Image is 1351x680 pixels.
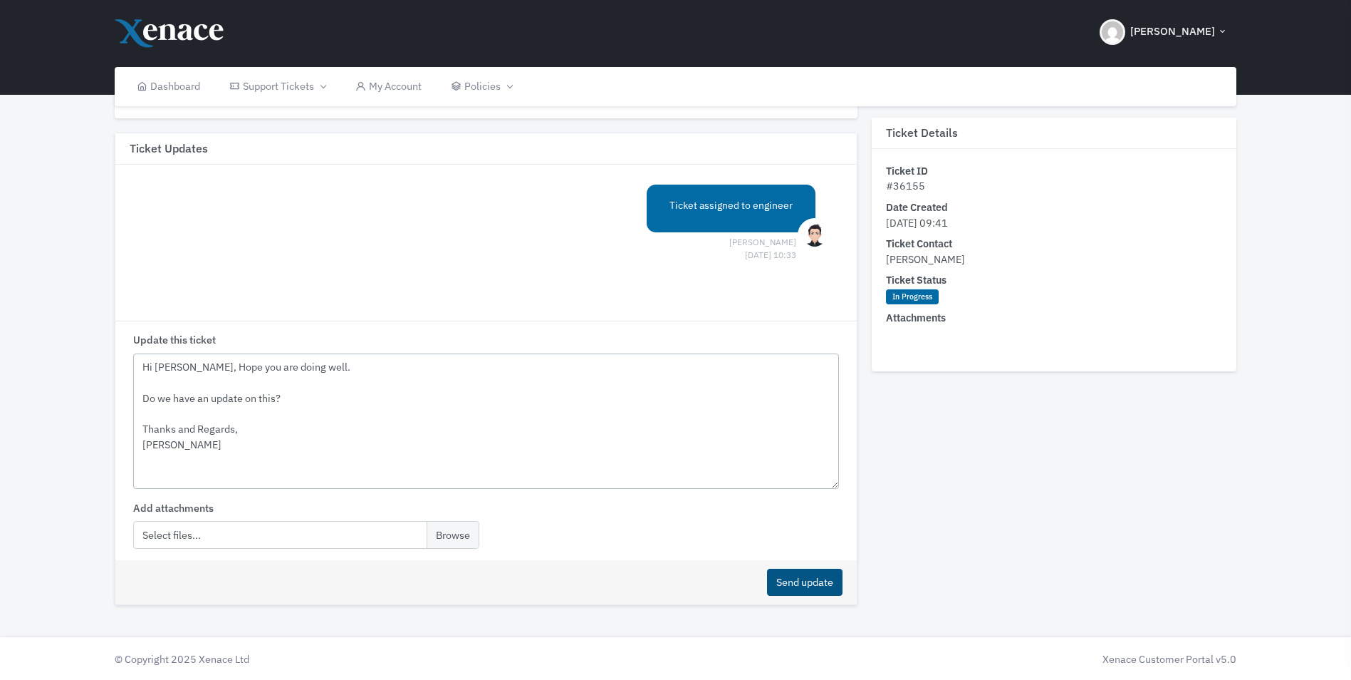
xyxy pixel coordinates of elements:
[436,67,526,106] a: Policies
[886,200,1222,215] dt: Date Created
[886,180,925,193] span: #36155
[1100,19,1125,45] img: Header Avatar
[133,500,214,516] label: Add attachments
[133,332,216,348] label: Update this ticket
[886,289,938,305] span: In Progress
[886,237,1222,252] dt: Ticket Contact
[886,216,948,230] span: [DATE] 09:41
[886,252,965,266] span: [PERSON_NAME]
[886,163,1222,179] dt: Ticket ID
[669,198,793,213] p: Ticket assigned to engineer
[214,67,340,106] a: Support Tickets
[886,273,1222,289] dt: Ticket Status
[729,236,796,249] span: [PERSON_NAME] [DATE] 10:33
[1091,7,1236,57] button: [PERSON_NAME]
[340,67,437,106] a: My Account
[872,118,1236,149] h3: Ticket Details
[683,651,1237,667] div: Xenace Customer Portal v5.0
[115,133,857,165] h3: Ticket Updates
[122,67,215,106] a: Dashboard
[1130,24,1215,40] span: [PERSON_NAME]
[108,651,676,667] div: © Copyright 2025 Xenace Ltd
[886,311,1222,326] dt: Attachments
[767,569,843,597] button: Send update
